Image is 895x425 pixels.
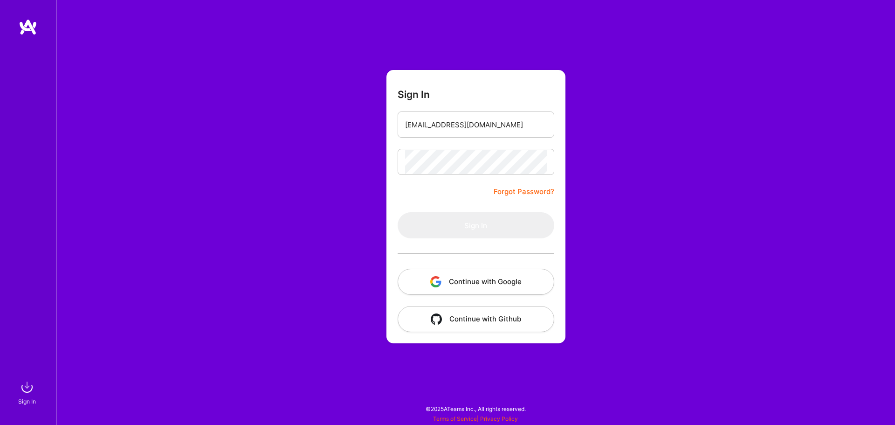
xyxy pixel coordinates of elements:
[398,89,430,100] h3: Sign In
[480,415,518,422] a: Privacy Policy
[398,306,554,332] button: Continue with Github
[19,19,37,35] img: logo
[431,314,442,325] img: icon
[430,276,441,287] img: icon
[398,269,554,295] button: Continue with Google
[18,378,36,397] img: sign in
[18,397,36,406] div: Sign In
[494,186,554,197] a: Forgot Password?
[433,415,518,422] span: |
[398,212,554,238] button: Sign In
[56,397,895,420] div: © 2025 ATeams Inc., All rights reserved.
[405,113,547,137] input: Email...
[20,378,36,406] a: sign inSign In
[433,415,477,422] a: Terms of Service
